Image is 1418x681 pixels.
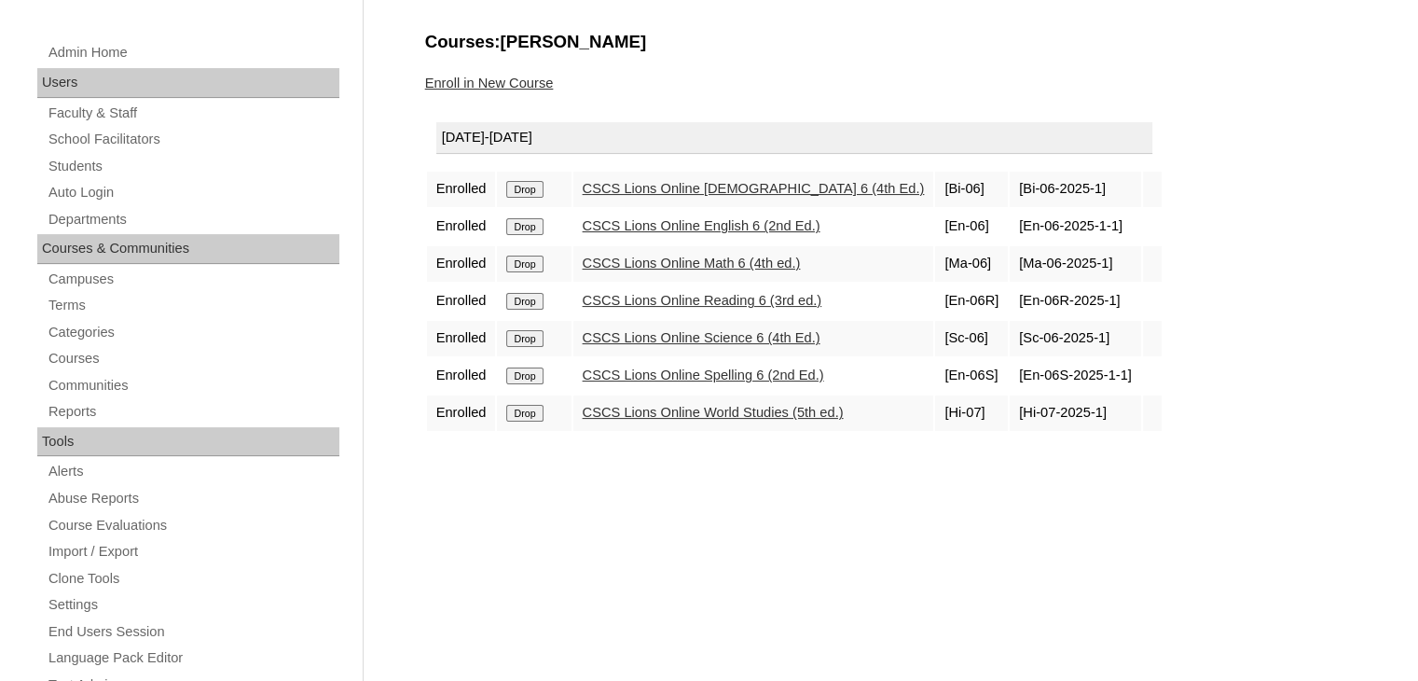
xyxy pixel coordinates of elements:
[427,246,496,282] td: Enrolled
[506,256,543,272] input: Drop
[935,284,1008,319] td: [En-06R]
[1010,321,1141,356] td: [Sc-06-2025-1]
[427,396,496,431] td: Enrolled
[1010,396,1141,431] td: [Hi-07-2025-1]
[37,234,339,264] div: Courses & Communities
[506,293,543,310] input: Drop
[47,646,339,670] a: Language Pack Editor
[583,256,801,271] a: CSCS Lions Online Math 6 (4th ed.)
[425,76,554,90] a: Enroll in New Course
[47,374,339,397] a: Communities
[47,294,339,317] a: Terms
[506,405,543,422] input: Drop
[506,218,543,235] input: Drop
[1010,358,1141,394] td: [En-06S-2025-1-1]
[935,172,1008,207] td: [Bi-06]
[47,321,339,344] a: Categories
[506,181,543,198] input: Drop
[1010,209,1141,244] td: [En-06-2025-1-1]
[47,620,339,644] a: End Users Session
[583,330,820,345] a: CSCS Lions Online Science 6 (4th Ed.)
[427,172,496,207] td: Enrolled
[935,396,1008,431] td: [Hi-07]
[583,293,822,308] a: CSCS Lions Online Reading 6 (3rd ed.)
[47,181,339,204] a: Auto Login
[47,128,339,151] a: School Facilitators
[583,218,820,233] a: CSCS Lions Online English 6 (2nd Ed.)
[47,155,339,178] a: Students
[47,593,339,617] a: Settings
[47,400,339,424] a: Reports
[935,358,1008,394] td: [En-06S]
[427,321,496,356] td: Enrolled
[425,30,1348,54] h3: Courses:[PERSON_NAME]
[47,487,339,510] a: Abuse Reports
[583,405,844,420] a: CSCS Lions Online World Studies (5th ed.)
[583,181,925,196] a: CSCS Lions Online [DEMOGRAPHIC_DATA] 6 (4th Ed.)
[47,208,339,231] a: Departments
[436,122,1152,154] div: [DATE]-[DATE]
[935,209,1008,244] td: [En-06]
[427,358,496,394] td: Enrolled
[37,68,339,98] div: Users
[37,427,339,457] div: Tools
[47,460,339,483] a: Alerts
[1010,284,1141,319] td: [En-06R-2025-1]
[47,102,339,125] a: Faculty & Staff
[506,368,543,384] input: Drop
[1010,172,1141,207] td: [Bi-06-2025-1]
[427,284,496,319] td: Enrolled
[583,368,824,382] a: CSCS Lions Online Spelling 6 (2nd Ed.)
[47,540,339,563] a: Import / Export
[1010,246,1141,282] td: [Ma-06-2025-1]
[427,209,496,244] td: Enrolled
[47,514,339,537] a: Course Evaluations
[935,246,1008,282] td: [Ma-06]
[506,330,543,347] input: Drop
[47,41,339,64] a: Admin Home
[935,321,1008,356] td: [Sc-06]
[47,268,339,291] a: Campuses
[47,567,339,591] a: Clone Tools
[47,347,339,370] a: Courses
